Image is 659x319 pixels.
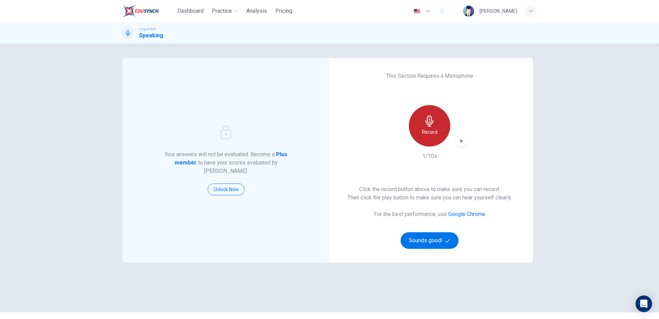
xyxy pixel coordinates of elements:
img: EduSynch logo [122,4,159,18]
button: Sounds good! [401,232,459,249]
button: Practice [209,5,241,17]
h6: Record [422,128,437,136]
h1: Speaking [139,31,163,40]
h6: For the best performance, use [374,210,485,218]
span: Dashboard [177,7,204,15]
div: [PERSON_NAME] [480,7,517,15]
img: Profile picture [463,6,474,17]
a: EduSynch logo [122,4,175,18]
button: Pricing [273,5,295,17]
span: Pricing [275,7,292,15]
a: Google Chrome [448,211,485,217]
h6: Your answers will not be evaluated. Become a to have your scores evaluated by [PERSON_NAME]. [164,150,288,175]
button: Unlock Now [208,184,245,195]
h6: Click the record button above to make sure you can record. Then click the play button to make sur... [347,185,512,202]
h6: This Section Requires a Microphone [386,72,473,80]
button: Analysis [244,5,270,17]
button: Record [409,105,450,147]
img: en [413,9,421,14]
span: Analysis [246,7,267,15]
h6: 1/10s [422,152,437,160]
span: Practice [212,7,232,15]
button: Dashboard [175,5,206,17]
div: Open Intercom Messenger [636,295,652,312]
span: Linguaskill [139,27,156,31]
